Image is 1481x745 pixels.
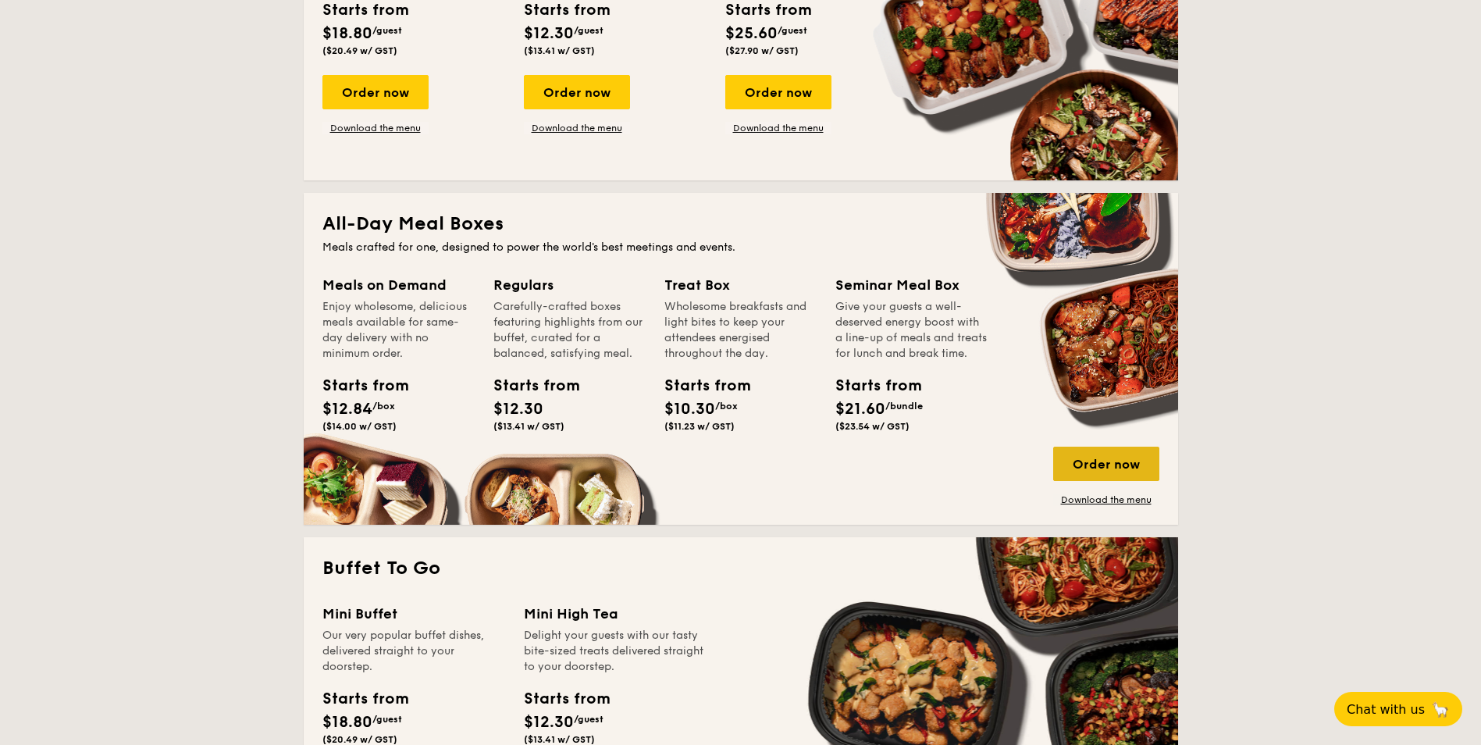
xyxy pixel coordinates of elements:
a: Download the menu [1053,494,1159,506]
div: Delight your guests with our tasty bite-sized treats delivered straight to your doorstep. [524,628,707,675]
a: Download the menu [322,122,429,134]
div: Meals crafted for one, designed to power the world's best meetings and events. [322,240,1159,255]
span: ($14.00 w/ GST) [322,421,397,432]
span: $12.84 [322,400,372,419]
div: Starts from [664,374,735,397]
div: Mini High Tea [524,603,707,625]
div: Order now [1053,447,1159,481]
span: $18.80 [322,24,372,43]
div: Give your guests a well-deserved energy boost with a line-up of meals and treats for lunch and br... [835,299,988,362]
h2: Buffet To Go [322,556,1159,581]
div: Our very popular buffet dishes, delivered straight to your doorstep. [322,628,505,675]
span: /guest [778,25,807,36]
span: 🦙 [1431,700,1450,718]
span: Chat with us [1347,702,1425,717]
div: Carefully-crafted boxes featuring highlights from our buffet, curated for a balanced, satisfying ... [493,299,646,362]
span: ($13.41 w/ GST) [524,45,595,56]
a: Download the menu [524,122,630,134]
span: ($11.23 w/ GST) [664,421,735,432]
span: ($13.41 w/ GST) [493,421,564,432]
span: $12.30 [493,400,543,419]
div: Regulars [493,274,646,296]
span: $12.30 [524,713,574,732]
a: Download the menu [725,122,831,134]
span: $21.60 [835,400,885,419]
span: ($13.41 w/ GST) [524,734,595,745]
span: /guest [574,25,603,36]
div: Starts from [493,374,564,397]
div: Starts from [322,374,393,397]
div: Seminar Meal Box [835,274,988,296]
div: Starts from [524,687,609,711]
div: Order now [322,75,429,109]
span: $12.30 [524,24,574,43]
div: Mini Buffet [322,603,505,625]
span: /bundle [885,401,923,412]
div: Meals on Demand [322,274,475,296]
div: Starts from [835,374,906,397]
span: /box [715,401,738,412]
span: ($23.54 w/ GST) [835,421,910,432]
span: $25.60 [725,24,778,43]
span: $18.80 [322,713,372,732]
div: Order now [524,75,630,109]
span: $10.30 [664,400,715,419]
div: Order now [725,75,831,109]
div: Starts from [322,687,408,711]
span: ($20.49 w/ GST) [322,45,397,56]
div: Wholesome breakfasts and light bites to keep your attendees energised throughout the day. [664,299,817,362]
h2: All-Day Meal Boxes [322,212,1159,237]
span: /guest [372,25,402,36]
span: /box [372,401,395,412]
div: Treat Box [664,274,817,296]
span: ($27.90 w/ GST) [725,45,799,56]
button: Chat with us🦙 [1334,692,1462,726]
div: Enjoy wholesome, delicious meals available for same-day delivery with no minimum order. [322,299,475,362]
span: /guest [574,714,603,725]
span: /guest [372,714,402,725]
span: ($20.49 w/ GST) [322,734,397,745]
